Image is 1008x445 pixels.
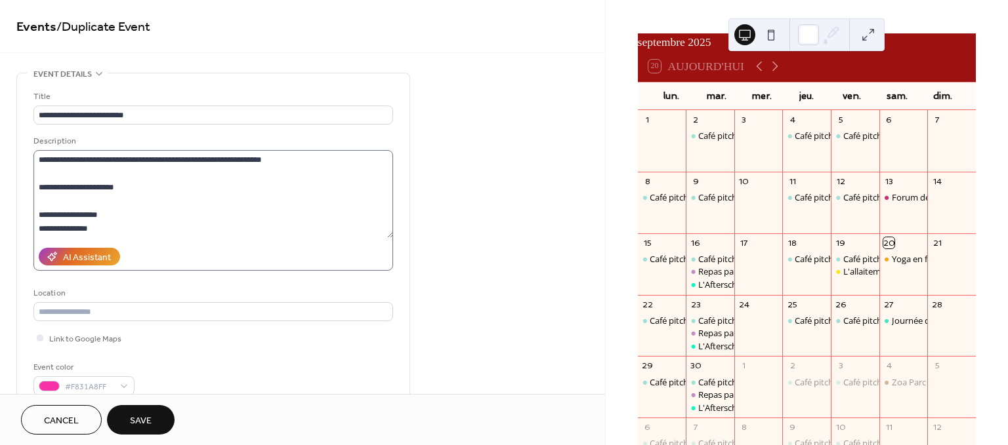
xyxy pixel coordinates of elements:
div: Café pitchouns [698,130,757,142]
div: Repas papote [698,265,752,277]
div: Description [33,134,390,148]
div: 1 [642,114,653,125]
div: Café pitchouns [686,315,734,326]
div: L'Afterschool du mardi [686,340,734,352]
div: Café pitchouns [782,191,831,203]
div: 6 [642,422,653,433]
div: 27 [883,299,894,310]
div: 7 [932,114,943,125]
div: 3 [835,360,847,372]
div: lun. [648,83,694,109]
div: 10 [738,176,749,187]
div: Café pitchouns [843,315,902,326]
div: 12 [932,422,943,433]
span: Save [130,414,152,428]
div: Event color [33,360,132,374]
div: Café pitchouns [843,376,902,388]
button: Save [107,405,175,435]
span: #F831A8FF [65,380,114,394]
div: Café pitchouns [698,253,757,265]
div: mar. [694,83,739,109]
div: 29 [642,360,653,372]
div: 18 [787,237,798,248]
div: Café pitchouns [782,130,831,142]
div: Zoa Parc Animalier Botanique [892,376,1008,388]
div: Café pitchouns [795,315,853,326]
div: 2 [787,360,798,372]
div: 4 [787,114,798,125]
div: 19 [835,237,847,248]
div: 1 [738,360,749,372]
div: Yoga en famille [879,253,928,265]
div: Café pitchouns [650,315,708,326]
div: 5 [932,360,943,372]
div: 24 [738,299,749,310]
div: 25 [787,299,798,310]
div: Café pitchouns [831,315,879,326]
div: 22 [642,299,653,310]
div: dim. [920,83,965,109]
div: 9 [787,422,798,433]
div: Location [33,286,390,300]
button: AI Assistant [39,248,120,265]
div: Café pitchouns [698,376,757,388]
div: Journée de la petite enfance [879,315,928,326]
div: Repas papote [686,389,734,400]
div: Yoga en famille [892,253,950,265]
div: 15 [642,237,653,248]
span: Event details [33,68,92,81]
div: Café pitchouns [795,253,853,265]
div: Repas papote [686,327,734,339]
div: 4 [883,360,894,372]
div: 7 [690,422,702,433]
div: 9 [690,176,702,187]
div: 8 [642,176,653,187]
div: Café pitchouns [831,130,879,142]
div: 6 [883,114,894,125]
div: Café pitchouns [831,191,879,203]
div: Café pitchouns [686,191,734,203]
div: 26 [835,299,847,310]
div: Repas papote [698,327,752,339]
div: Café pitchouns [795,191,853,203]
div: Café pitchouns [782,253,831,265]
div: Repas papote [686,265,734,277]
div: Café pitchouns [795,376,853,388]
div: L'allaitement, parlons-en avec Estelle [831,265,879,277]
div: 30 [690,360,702,372]
div: L'Afterschool du mardi [698,279,787,290]
div: Café pitchouns [698,191,757,203]
span: Link to Google Maps [49,332,121,346]
div: Café pitchouns [843,253,902,265]
div: 10 [835,422,847,433]
div: Café pitchouns [686,376,734,388]
div: Café pitchouns [782,315,831,326]
span: Cancel [44,414,79,428]
div: 2 [690,114,702,125]
div: Café pitchouns [698,315,757,326]
div: Café pitchouns [650,191,708,203]
div: Café pitchouns [843,191,902,203]
div: 17 [738,237,749,248]
div: Café pitchouns [843,130,902,142]
div: 21 [932,237,943,248]
div: Café pitchouns [686,253,734,265]
div: L'Afterschool du mardi [686,279,734,290]
button: Cancel [21,405,102,435]
div: Café pitchouns [831,253,879,265]
div: Café pitchouns [782,376,831,388]
div: 28 [932,299,943,310]
div: 8 [738,422,749,433]
div: jeu. [784,83,829,109]
div: L'Afterschool du mardi [686,402,734,414]
div: Repas papote [698,389,752,400]
div: 3 [738,114,749,125]
div: Café pitchouns [831,376,879,388]
div: sam. [875,83,920,109]
div: 12 [835,176,847,187]
div: L'Afterschool du mardi [698,340,787,352]
div: Café pitchouns [650,253,708,265]
div: Zoa Parc Animalier Botanique [879,376,928,388]
div: L'Afterschool du mardi [698,402,787,414]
